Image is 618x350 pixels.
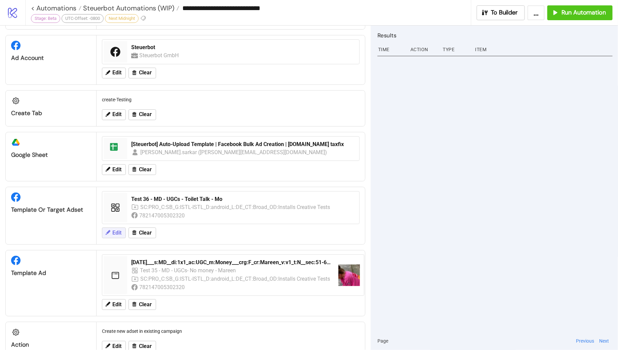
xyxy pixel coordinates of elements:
[129,228,156,238] button: Clear
[491,9,518,16] span: To Builder
[139,70,152,76] span: Clear
[112,167,121,173] span: Edit
[11,109,91,117] div: Create Tab
[131,141,355,148] div: [Steuerbot] Auto-Upload Template | Facebook Bulk Ad Creation | [DOMAIN_NAME] taxfix
[442,43,470,56] div: Type
[62,14,104,23] div: UTC-Offset: -0800
[131,196,355,203] div: Test 36 - MD - UGCs - Toilet Talk - Mo
[139,51,180,60] div: Steuerbot GmbH
[129,164,156,175] button: Clear
[99,325,362,338] div: Create new adset in existing campaign
[131,259,333,266] div: [DATE]___s:MD__di:1x1_ac:UGC_m:Money___crg:F_cr:Mareen_v:v1_t:N__sec:51-60_fb14a2b9
[129,68,156,78] button: Clear
[112,302,121,308] span: Edit
[102,164,126,175] button: Edit
[102,68,126,78] button: Edit
[102,228,126,238] button: Edit
[140,266,237,275] div: Test 35 - MD - UGCs- No money - Mareen
[574,337,596,345] button: Previous
[81,4,174,12] span: Steuerbot Automations (WIP)
[11,54,91,62] div: Ad Account
[81,5,179,11] a: Steuerbot Automations (WIP)
[410,43,437,56] div: Action
[131,44,355,51] div: Steuerbot
[129,299,156,310] button: Clear
[139,302,152,308] span: Clear
[112,230,121,236] span: Edit
[338,265,360,286] img: https://scontent-fra5-1.xx.fbcdn.net/v/t15.5256-10/543739027_793986029702416_6414427563164152834_...
[31,5,81,11] a: < Automations
[11,151,91,159] div: Google Sheet
[139,167,152,173] span: Clear
[561,9,606,16] span: Run Automation
[528,5,545,20] button: ...
[105,14,139,23] div: Next Midnight
[102,299,126,310] button: Edit
[112,70,121,76] span: Edit
[139,111,152,117] span: Clear
[477,5,525,20] button: To Builder
[112,111,121,117] span: Edit
[11,206,91,214] div: Template or Target Adset
[377,43,405,56] div: Time
[377,31,613,40] h2: Results
[31,14,60,23] div: Stage: Beta
[547,5,613,20] button: Run Automation
[11,341,91,349] div: Action
[140,275,330,283] div: SC:PRO_C:SB_G:ISTL-ISTL_D:android_L:DE_CT:Broad_OD:Installs Creative Tests
[140,203,330,211] div: SC:PRO_C:SB_G:ISTL-ISTL_D:android_L:DE_CT:Broad_OD:Installs Creative Tests
[139,230,152,236] span: Clear
[140,148,327,156] div: [PERSON_NAME].sarkar ([PERSON_NAME][EMAIL_ADDRESS][DOMAIN_NAME])
[99,93,362,106] div: create-Testing
[139,211,186,220] div: 782147005302320
[597,337,611,345] button: Next
[139,283,186,291] div: 782147005302320
[139,343,152,349] span: Clear
[11,269,91,277] div: Template Ad
[377,337,388,345] span: Page
[112,343,121,349] span: Edit
[474,43,613,56] div: Item
[129,109,156,120] button: Clear
[102,109,126,120] button: Edit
